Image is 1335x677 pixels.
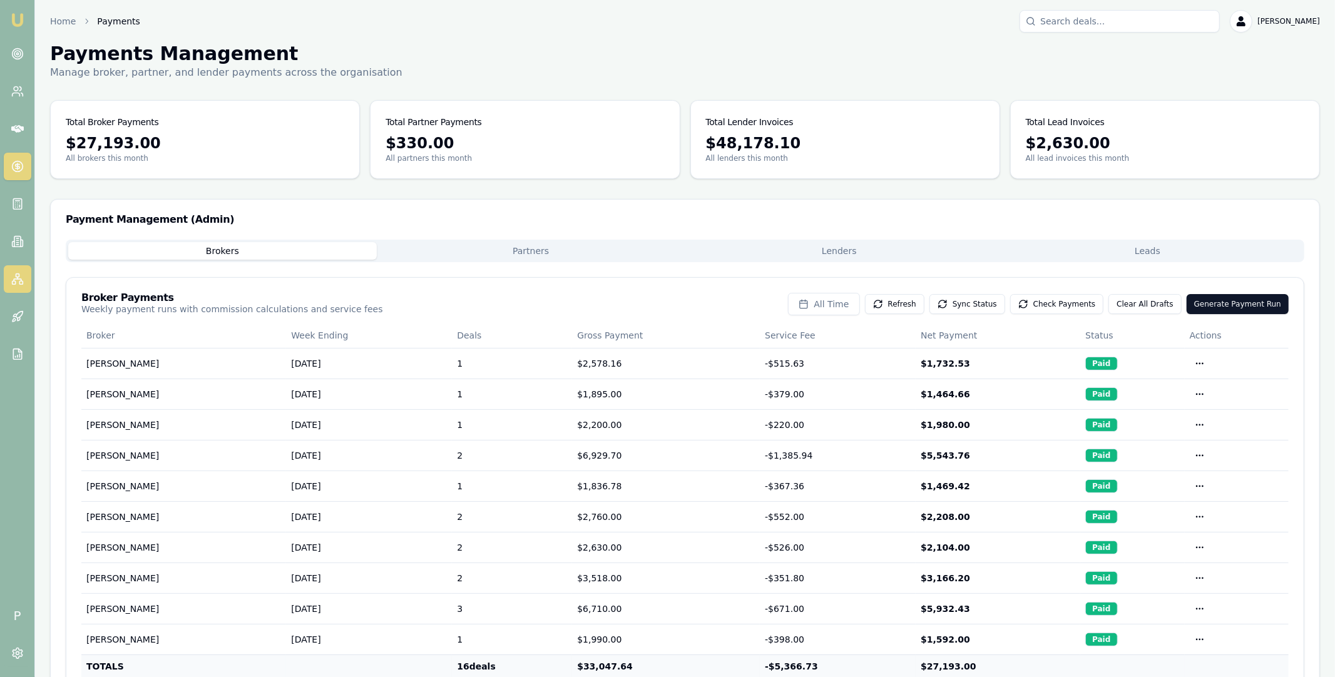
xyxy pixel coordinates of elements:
[286,379,452,409] td: [DATE]
[377,242,685,260] button: Partners
[286,440,452,471] td: [DATE]
[286,348,452,379] td: [DATE]
[765,388,911,400] div: - $379.00
[577,511,755,523] div: $2,760.00
[1187,294,1289,314] button: Generate Payment Run
[50,65,402,80] p: Manage broker, partner, and lender payments across the organisation
[1085,602,1117,616] div: Paid
[97,15,140,28] span: Payments
[765,541,911,554] div: - $526.00
[929,294,1005,314] button: Sync Status
[921,449,1075,462] div: $5,543.76
[286,562,452,593] td: [DATE]
[457,419,567,431] div: 1
[286,532,452,562] td: [DATE]
[1108,294,1181,314] button: Clear All Drafts
[86,572,281,584] div: [PERSON_NAME]
[386,116,481,128] h3: Total Partner Payments
[1085,510,1117,524] div: Paid
[921,603,1075,615] div: $5,932.43
[286,409,452,440] td: [DATE]
[577,633,755,646] div: $1,990.00
[86,633,281,646] div: [PERSON_NAME]
[286,624,452,654] td: [DATE]
[457,603,567,615] div: 3
[10,13,25,28] img: emu-icon-u.png
[50,43,402,65] h1: Payments Management
[1085,479,1117,493] div: Paid
[286,501,452,532] td: [DATE]
[457,633,567,646] div: 1
[1085,449,1117,462] div: Paid
[765,572,911,584] div: - $351.80
[457,388,567,400] div: 1
[765,633,911,646] div: - $398.00
[1085,541,1117,554] div: Paid
[865,294,924,314] button: Refresh
[577,449,755,462] div: $6,929.70
[386,153,664,163] p: All partners this month
[1085,387,1117,401] div: Paid
[577,419,755,431] div: $2,200.00
[1085,418,1117,432] div: Paid
[50,15,140,28] nav: breadcrumb
[1010,294,1104,314] button: Check Payments
[921,357,1075,370] div: $1,732.53
[921,419,1075,431] div: $1,980.00
[86,419,281,431] div: [PERSON_NAME]
[921,511,1075,523] div: $2,208.00
[66,116,158,128] h3: Total Broker Payments
[788,293,859,315] button: All Time
[685,242,994,260] button: Lenders
[1026,116,1105,128] h3: Total Lead Invoices
[452,323,572,348] th: Deals
[577,660,755,673] div: $33,047.64
[457,480,567,492] div: 1
[577,357,755,370] div: $2,578.16
[760,323,916,348] th: Service Fee
[68,242,377,260] button: Brokers
[577,480,755,492] div: $1,836.78
[577,541,755,554] div: $2,630.00
[572,323,760,348] th: Gross Payment
[286,593,452,624] td: [DATE]
[765,511,911,523] div: - $552.00
[86,449,281,462] div: [PERSON_NAME]
[993,242,1302,260] button: Leads
[765,357,911,370] div: - $515.63
[457,660,567,673] div: 16 deals
[577,388,755,400] div: $1,895.00
[457,449,567,462] div: 2
[1085,357,1117,370] div: Paid
[577,572,755,584] div: $3,518.00
[86,511,281,523] div: [PERSON_NAME]
[81,303,383,315] p: Weekly payment runs with commission calculations and service fees
[921,541,1075,554] div: $2,104.00
[4,602,31,629] span: P
[577,603,755,615] div: $6,710.00
[916,323,1080,348] th: Net Payment
[1085,633,1117,646] div: Paid
[921,480,1075,492] div: $1,469.42
[86,480,281,492] div: [PERSON_NAME]
[921,660,1075,673] div: $27,193.00
[86,357,281,370] div: [PERSON_NAME]
[921,388,1075,400] div: $1,464.66
[706,153,985,163] p: All lenders this month
[1026,153,1304,163] p: All lead invoices this month
[66,215,1304,225] h3: Payment Management (Admin)
[1085,571,1117,585] div: Paid
[86,388,281,400] div: [PERSON_NAME]
[1020,10,1220,33] input: Search deals
[921,633,1075,646] div: $1,592.00
[706,116,794,128] h3: Total Lender Invoices
[1026,133,1304,153] div: $2,630.00
[706,133,985,153] div: $48,178.10
[286,323,452,348] th: Week Ending
[386,133,664,153] div: $330.00
[765,480,911,492] div: - $367.36
[1185,323,1289,348] th: Actions
[457,357,567,370] div: 1
[457,511,567,523] div: 2
[457,572,567,584] div: 2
